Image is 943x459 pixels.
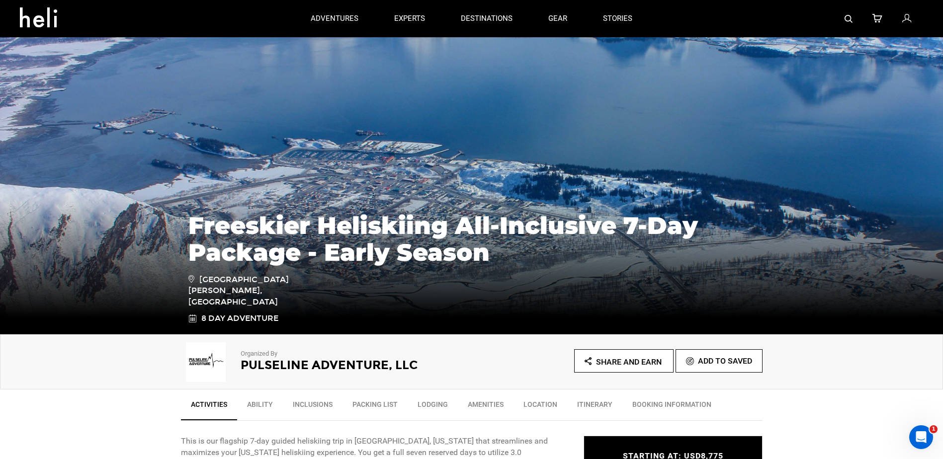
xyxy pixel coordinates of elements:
[514,394,567,419] a: Location
[698,356,752,366] span: Add To Saved
[930,425,938,433] span: 1
[241,359,444,372] h2: Pulseline Adventure, LLC
[394,13,425,24] p: experts
[188,212,755,266] h1: Freeskier Heliskiing All-Inclusive 7-Day Package - Early Season
[241,349,444,359] p: Organized By
[461,13,513,24] p: destinations
[458,394,514,419] a: Amenities
[909,425,933,449] iframe: Intercom live chat
[181,394,237,420] a: Activities
[181,342,231,382] img: 2fc09df56263535bfffc428f72fcd4c8.png
[622,394,721,419] a: BOOKING INFORMATION
[311,13,358,24] p: adventures
[845,15,853,23] img: search-bar-icon.svg
[188,273,330,308] span: [GEOGRAPHIC_DATA][PERSON_NAME], [GEOGRAPHIC_DATA]
[201,313,278,324] span: 8 Day Adventure
[343,394,408,419] a: Packing List
[283,394,343,419] a: Inclusions
[567,394,622,419] a: Itinerary
[237,394,283,419] a: Ability
[408,394,458,419] a: Lodging
[596,357,662,367] span: Share and Earn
